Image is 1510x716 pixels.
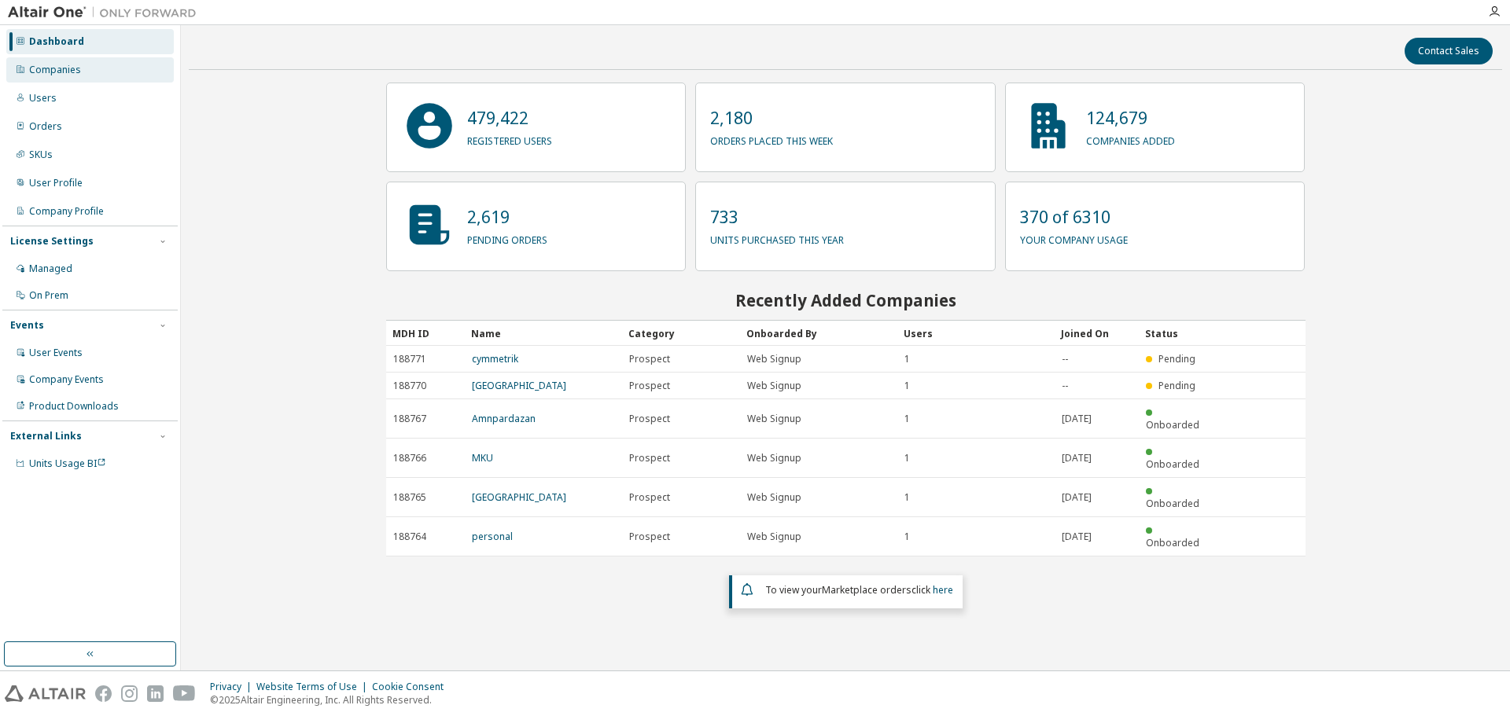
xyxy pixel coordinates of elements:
[29,457,106,470] span: Units Usage BI
[372,681,453,693] div: Cookie Consent
[1086,106,1175,130] p: 124,679
[10,430,82,442] div: External Links
[1146,497,1199,510] span: Onboarded
[472,412,536,425] a: Amnpardazan
[147,685,164,702] img: linkedin.svg
[1062,353,1068,365] span: --
[121,685,138,702] img: instagram.svg
[256,681,372,693] div: Website Terms of Use
[29,35,84,48] div: Dashboard
[29,64,81,76] div: Companies
[747,353,801,365] span: Web Signup
[467,205,547,229] p: 2,619
[1062,452,1092,464] span: [DATE]
[1062,380,1068,392] span: --
[1158,379,1195,392] span: Pending
[710,130,833,148] p: orders placed this week
[747,491,801,504] span: Web Signup
[1061,321,1132,346] div: Joined On
[1020,205,1128,229] p: 370 of 6310
[629,413,670,425] span: Prospect
[472,530,513,543] a: personal
[1020,229,1128,247] p: your company usage
[904,353,910,365] span: 1
[1086,130,1175,148] p: companies added
[29,205,104,218] div: Company Profile
[29,263,72,275] div: Managed
[1405,38,1493,64] button: Contact Sales
[629,353,670,365] span: Prospect
[1062,491,1092,504] span: [DATE]
[393,413,426,425] span: 188767
[393,491,426,504] span: 188765
[210,693,453,707] p: © 2025 Altair Engineering, Inc. All Rights Reserved.
[392,321,459,346] div: MDH ID
[472,490,566,504] a: [GEOGRAPHIC_DATA]
[747,452,801,464] span: Web Signup
[472,379,566,392] a: [GEOGRAPHIC_DATA]
[747,531,801,543] span: Web Signup
[904,321,1048,346] div: Users
[904,531,910,543] span: 1
[467,130,552,148] p: registered users
[10,235,94,248] div: License Settings
[210,681,256,693] div: Privacy
[710,229,844,247] p: units purchased this year
[29,373,104,386] div: Company Events
[747,413,801,425] span: Web Signup
[1146,457,1199,471] span: Onboarded
[393,380,426,392] span: 188770
[1145,321,1211,346] div: Status
[29,177,83,189] div: User Profile
[629,380,670,392] span: Prospect
[629,531,670,543] span: Prospect
[933,583,953,597] a: here
[765,583,953,597] span: To view your click
[822,583,912,597] em: Marketplace orders
[628,321,734,346] div: Category
[393,531,426,543] span: 188764
[746,321,891,346] div: Onboarded By
[386,290,1306,310] h2: Recently Added Companies
[710,205,844,229] p: 733
[1146,418,1199,431] span: Onboarded
[393,452,426,464] span: 188766
[1146,536,1199,549] span: Onboarded
[472,352,518,365] a: cymmetrik
[95,685,112,702] img: facebook.svg
[467,229,547,247] p: pending orders
[1062,413,1092,425] span: [DATE]
[8,5,204,20] img: Altair One
[467,106,552,130] p: 479,422
[471,321,616,346] div: Name
[629,491,670,504] span: Prospect
[29,92,57,105] div: Users
[393,353,426,365] span: 188771
[29,347,83,359] div: User Events
[10,319,44,332] div: Events
[629,452,670,464] span: Prospect
[5,685,86,702] img: altair_logo.svg
[904,380,910,392] span: 1
[29,120,62,133] div: Orders
[710,106,833,130] p: 2,180
[747,380,801,392] span: Web Signup
[904,413,910,425] span: 1
[29,149,53,161] div: SKUs
[904,452,910,464] span: 1
[904,491,910,504] span: 1
[29,400,119,413] div: Product Downloads
[29,289,68,302] div: On Prem
[472,451,493,464] a: MKU
[173,685,196,702] img: youtube.svg
[1062,531,1092,543] span: [DATE]
[1158,352,1195,365] span: Pending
